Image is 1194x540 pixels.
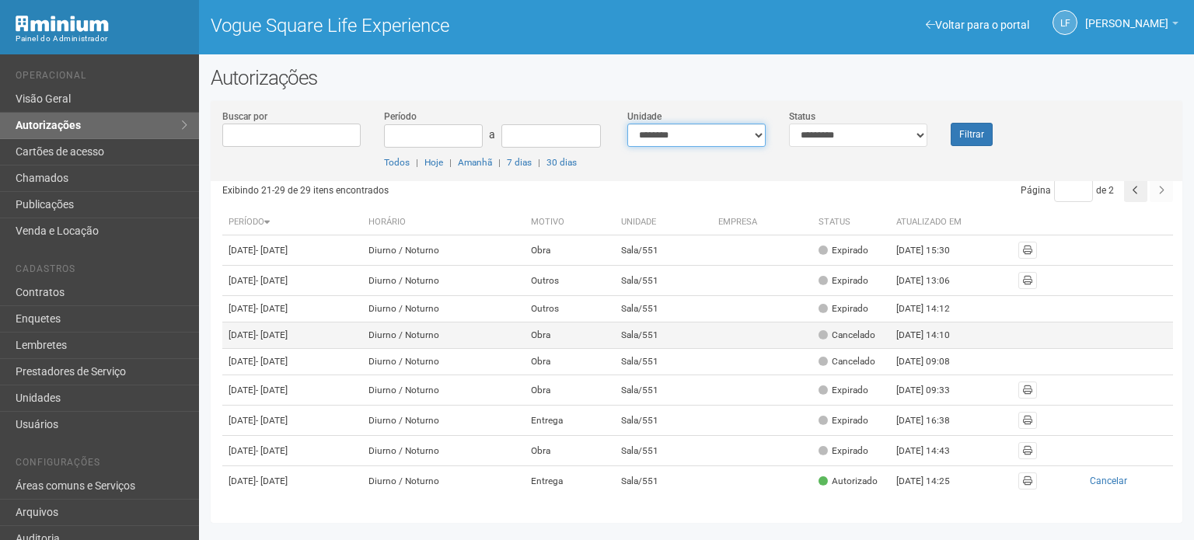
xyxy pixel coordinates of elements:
[256,356,288,367] span: - [DATE]
[222,110,267,124] label: Buscar por
[890,322,976,349] td: [DATE] 14:10
[1085,2,1168,30] span: Letícia Florim
[362,210,525,235] th: Horário
[362,322,525,349] td: Diurno / Noturno
[525,466,614,496] td: Entrega
[538,157,540,168] span: |
[222,466,362,496] td: [DATE]
[222,375,362,406] td: [DATE]
[362,349,525,375] td: Diurno / Noturno
[424,157,443,168] a: Hoje
[615,375,712,406] td: Sala/551
[362,235,525,266] td: Diurno / Noturno
[525,210,614,235] th: Motivo
[362,466,525,496] td: Diurno / Noturno
[256,415,288,426] span: - [DATE]
[890,375,976,406] td: [DATE] 09:33
[222,436,362,466] td: [DATE]
[890,466,976,496] td: [DATE] 14:25
[1085,19,1178,32] a: [PERSON_NAME]
[507,157,532,168] a: 7 dias
[819,355,875,368] div: Cancelado
[712,210,812,235] th: Empresa
[222,210,362,235] th: Período
[222,235,362,266] td: [DATE]
[819,274,868,287] div: Expirado
[615,210,712,235] th: Unidade
[615,436,712,466] td: Sala/551
[819,444,868,458] div: Expirado
[546,157,577,168] a: 30 dias
[222,266,362,296] td: [DATE]
[222,406,362,436] td: [DATE]
[222,179,701,202] div: Exibindo 21-29 de 29 itens encontrados
[222,322,362,349] td: [DATE]
[416,157,418,168] span: |
[890,406,976,436] td: [DATE] 16:38
[525,296,614,322] td: Outros
[525,322,614,349] td: Obra
[890,210,976,235] th: Atualizado em
[812,210,890,235] th: Status
[1053,10,1077,35] a: LF
[16,263,187,280] li: Cadastros
[615,349,712,375] td: Sala/551
[222,296,362,322] td: [DATE]
[890,266,976,296] td: [DATE] 13:06
[890,296,976,322] td: [DATE] 14:12
[489,128,495,141] span: a
[890,436,976,466] td: [DATE] 14:43
[16,457,187,473] li: Configurações
[615,406,712,436] td: Sala/551
[256,476,288,486] span: - [DATE]
[819,414,868,427] div: Expirado
[1049,472,1167,489] button: Cancelar
[951,123,993,146] button: Filtrar
[890,349,976,375] td: [DATE] 09:08
[211,16,685,36] h1: Vogue Square Life Experience
[615,266,712,296] td: Sala/551
[615,235,712,266] td: Sala/551
[256,385,288,395] span: - [DATE]
[926,19,1029,31] a: Voltar para o portal
[16,32,187,46] div: Painel do Administrador
[222,349,362,375] td: [DATE]
[525,235,614,266] td: Obra
[362,406,525,436] td: Diurno / Noturno
[458,157,492,168] a: Amanhã
[362,266,525,296] td: Diurno / Noturno
[525,266,614,296] td: Outros
[362,375,525,406] td: Diurno / Noturno
[16,70,187,86] li: Operacional
[525,406,614,436] td: Entrega
[615,466,712,496] td: Sala/551
[362,296,525,322] td: Diurno / Noturno
[525,375,614,406] td: Obra
[256,329,288,340] span: - [DATE]
[819,302,868,315] div: Expirado
[819,329,875,342] div: Cancelado
[819,475,878,488] div: Autorizado
[256,303,288,314] span: - [DATE]
[615,322,712,349] td: Sala/551
[819,244,868,257] div: Expirado
[789,110,815,124] label: Status
[256,245,288,256] span: - [DATE]
[615,296,712,322] td: Sala/551
[525,349,614,375] td: Obra
[16,16,109,32] img: Minium
[449,157,452,168] span: |
[256,275,288,286] span: - [DATE]
[525,436,614,466] td: Obra
[384,157,410,168] a: Todos
[256,445,288,456] span: - [DATE]
[498,157,501,168] span: |
[211,66,1182,89] h2: Autorizações
[627,110,662,124] label: Unidade
[384,110,417,124] label: Período
[890,235,976,266] td: [DATE] 15:30
[1021,185,1114,196] span: Página de 2
[362,436,525,466] td: Diurno / Noturno
[819,384,868,397] div: Expirado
